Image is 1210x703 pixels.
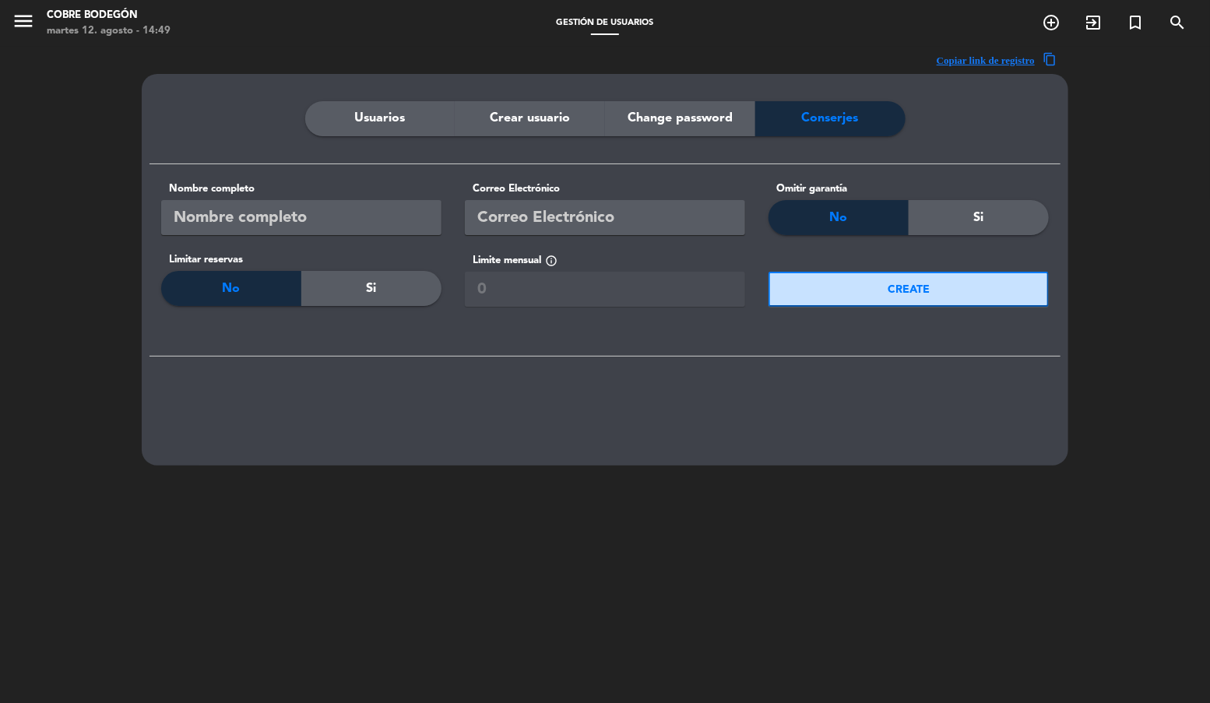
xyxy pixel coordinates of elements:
span: Crear usuario [490,108,570,128]
span: info [545,255,558,267]
span: Change password [628,108,733,128]
i: turned_in_not [1126,13,1145,32]
i: search [1168,13,1187,32]
label: Correo Electrónico [465,181,745,197]
input: Correo Electrónico [465,200,745,235]
div: Limitar reservas [161,251,441,268]
span: No [223,279,241,299]
span: Copiar link de registro [937,52,1035,69]
span: content_copy [1043,52,1057,69]
span: Conserjes [802,108,859,128]
div: Cobre Bodegón [47,8,171,23]
i: menu [12,9,35,33]
input: 0 [465,272,745,307]
span: No [830,208,848,228]
div: martes 12. agosto - 14:49 [47,23,171,39]
label: Nombre completo [161,181,441,197]
button: menu [12,9,35,38]
span: Si [974,208,984,228]
button: CREATE [769,272,1049,307]
i: exit_to_app [1084,13,1103,32]
span: Gestión de usuarios [549,19,662,27]
span: Usuarios [354,108,405,128]
div: Omitir garantía [769,181,1049,197]
span: Si [367,279,377,299]
label: Limite mensual [465,252,558,269]
input: Nombre completo [161,200,441,235]
i: add_circle_outline [1042,13,1061,32]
